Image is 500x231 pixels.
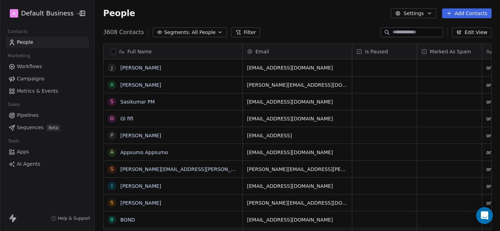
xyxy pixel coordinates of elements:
[110,115,114,122] div: G
[111,98,114,105] div: S
[243,44,352,59] div: Email
[111,165,114,173] div: s
[46,124,60,131] span: Beta
[120,183,161,189] a: [PERSON_NAME]
[120,133,161,138] a: [PERSON_NAME]
[12,10,16,17] span: A
[17,39,33,46] span: People
[5,136,22,146] span: Tools
[17,87,58,95] span: Metrics & Events
[247,98,348,105] span: [EMAIL_ADDRESS][DOMAIN_NAME]
[452,27,492,37] button: Edit View
[6,146,89,158] a: Apps
[255,48,269,55] span: Email
[231,27,260,37] button: Filter
[476,207,493,224] div: Open Intercom Messenger
[17,112,39,119] span: Pipelines
[247,132,348,139] span: [EMAIL_ADDRESS]
[120,200,161,206] a: [PERSON_NAME]
[247,81,348,88] span: [PERSON_NAME][EMAIL_ADDRESS][DOMAIN_NAME]
[58,216,90,221] span: Help & Support
[120,65,161,71] a: [PERSON_NAME]
[6,110,89,121] a: Pipelines
[247,183,348,190] span: [EMAIL_ADDRESS][DOMAIN_NAME]
[120,82,161,88] a: [PERSON_NAME]
[17,124,44,131] span: Sequences
[104,44,242,59] div: Full Name
[5,51,33,61] span: Marketing
[6,37,89,48] a: People
[442,8,492,18] button: Add Contacts
[192,29,215,36] span: All People
[430,48,471,55] span: Marked As Spam
[120,116,133,121] a: Gl fifi
[17,63,42,70] span: Workflows
[51,216,90,221] a: Help & Support
[247,199,348,206] span: [PERSON_NAME][EMAIL_ADDRESS][DOMAIN_NAME]
[352,44,417,59] div: Is Paused
[111,64,113,72] div: J
[6,158,89,170] a: AI Agents
[417,44,482,59] div: Marked As Spam
[120,99,155,105] a: Sasikumar PM
[21,9,74,18] span: Default Business
[6,85,89,97] a: Metrics & Events
[247,115,348,122] span: [EMAIL_ADDRESS][DOMAIN_NAME]
[5,99,23,110] span: Sales
[103,8,135,19] span: People
[8,7,75,19] button: ADefault Business
[391,8,436,18] button: Settings
[104,59,243,230] div: grid
[6,122,89,133] a: SequencesBeta
[17,148,29,156] span: Apps
[247,216,348,223] span: [EMAIL_ADDRESS][DOMAIN_NAME]
[365,48,388,55] span: Is Paused
[111,199,114,206] div: S
[120,217,135,223] a: BOND
[247,166,348,173] span: [PERSON_NAME][EMAIL_ADDRESS][PERSON_NAME][DOMAIN_NAME]
[6,61,89,72] a: Workflows
[120,166,325,172] a: [PERSON_NAME][EMAIL_ADDRESS][PERSON_NAME][DOMAIN_NAME]'s Organization
[17,75,44,82] span: Campaigns
[120,150,168,155] a: Appsumo Appsumo
[111,132,113,139] div: P
[103,28,144,37] span: 3608 Contacts
[5,26,31,37] span: Contacts
[110,216,114,223] div: B
[111,182,113,190] div: i
[6,73,89,85] a: Campaigns
[127,48,152,55] span: Full Name
[247,64,348,71] span: [EMAIL_ADDRESS][DOMAIN_NAME]
[17,160,40,168] span: AI Agents
[110,81,114,88] div: A
[110,148,114,156] div: A
[164,29,190,36] span: Segments:
[247,149,348,156] span: [EMAIL_ADDRESS][DOMAIN_NAME]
